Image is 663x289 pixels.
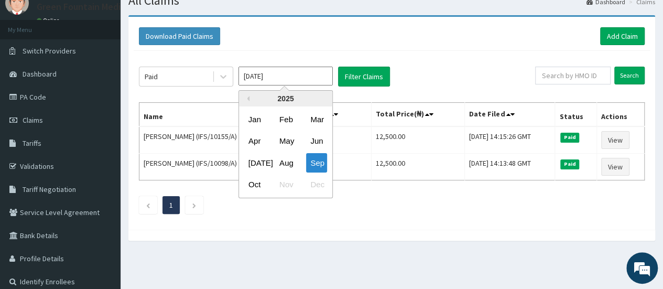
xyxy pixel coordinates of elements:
[244,153,265,173] div: Choose July 2025
[465,103,555,127] th: Date Filed
[139,27,220,45] button: Download Paid Claims
[37,17,62,24] a: Online
[61,81,145,187] span: We're online!
[5,184,200,221] textarea: Type your message and hit 'Enter'
[244,110,265,129] div: Choose January 2025
[238,67,333,85] input: Select Month and Year
[306,110,327,129] div: Choose March 2025
[244,96,249,101] button: Previous Year
[139,154,270,180] td: [PERSON_NAME] (IFS/10098/A)
[146,200,150,210] a: Previous page
[614,67,645,84] input: Search
[139,103,270,127] th: Name
[23,138,41,148] span: Tariffs
[601,158,629,176] a: View
[244,175,265,195] div: Choose October 2025
[239,109,332,196] div: month 2025-09
[169,200,173,210] a: Page 1 is your current page
[601,131,629,149] a: View
[560,159,579,169] span: Paid
[23,115,43,125] span: Claims
[275,110,296,129] div: Choose February 2025
[535,67,611,84] input: Search by HMO ID
[465,126,555,154] td: [DATE] 14:15:26 GMT
[23,185,76,194] span: Tariff Negotiation
[600,27,645,45] a: Add Claim
[555,103,597,127] th: Status
[371,154,464,180] td: 12,500.00
[596,103,644,127] th: Actions
[23,69,57,79] span: Dashboard
[192,200,197,210] a: Next page
[371,126,464,154] td: 12,500.00
[306,153,327,173] div: Choose September 2025
[306,132,327,151] div: Choose June 2025
[244,132,265,151] div: Choose April 2025
[172,5,197,30] div: Minimize live chat window
[23,46,76,56] span: Switch Providers
[275,153,296,173] div: Choose August 2025
[19,52,42,79] img: d_794563401_company_1708531726252_794563401
[465,154,555,180] td: [DATE] 14:13:48 GMT
[338,67,390,87] button: Filter Claims
[239,91,332,106] div: 2025
[560,133,579,142] span: Paid
[145,71,158,82] div: Paid
[139,126,270,154] td: [PERSON_NAME] (IFS/10155/A)
[55,59,176,72] div: Chat with us now
[371,103,464,127] th: Total Price(₦)
[275,132,296,151] div: Choose May 2025
[37,2,169,12] p: Green Fountain Medical Services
